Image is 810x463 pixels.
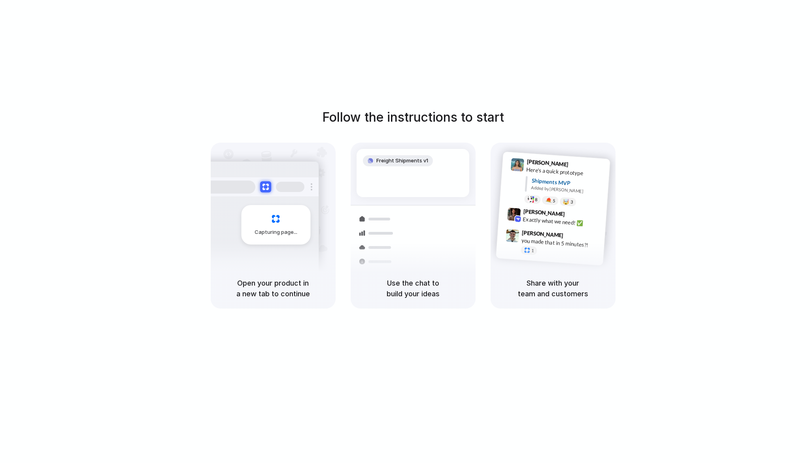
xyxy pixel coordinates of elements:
[566,232,582,242] span: 9:47 AM
[534,198,537,202] span: 8
[322,108,504,127] h1: Follow the instructions to start
[531,177,604,190] div: Shipments MVP
[526,166,605,179] div: Here's a quick prototype
[527,157,568,169] span: [PERSON_NAME]
[531,248,534,253] span: 1
[521,228,563,240] span: [PERSON_NAME]
[376,157,428,165] span: Freight Shipments v1
[500,278,606,299] h5: Share with your team and customers
[570,161,587,171] span: 9:41 AM
[523,215,602,229] div: Exactly what we need! ✅
[552,199,555,203] span: 5
[521,237,600,250] div: you made that in 5 minutes?!
[360,278,466,299] h5: Use the chat to build your ideas
[523,207,565,218] span: [PERSON_NAME]
[220,278,326,299] h5: Open your product in a new tab to continue
[531,184,604,196] div: Added by [PERSON_NAME]
[563,199,569,205] div: 🤯
[255,228,298,236] span: Capturing page
[567,211,583,220] span: 9:42 AM
[570,200,573,204] span: 3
